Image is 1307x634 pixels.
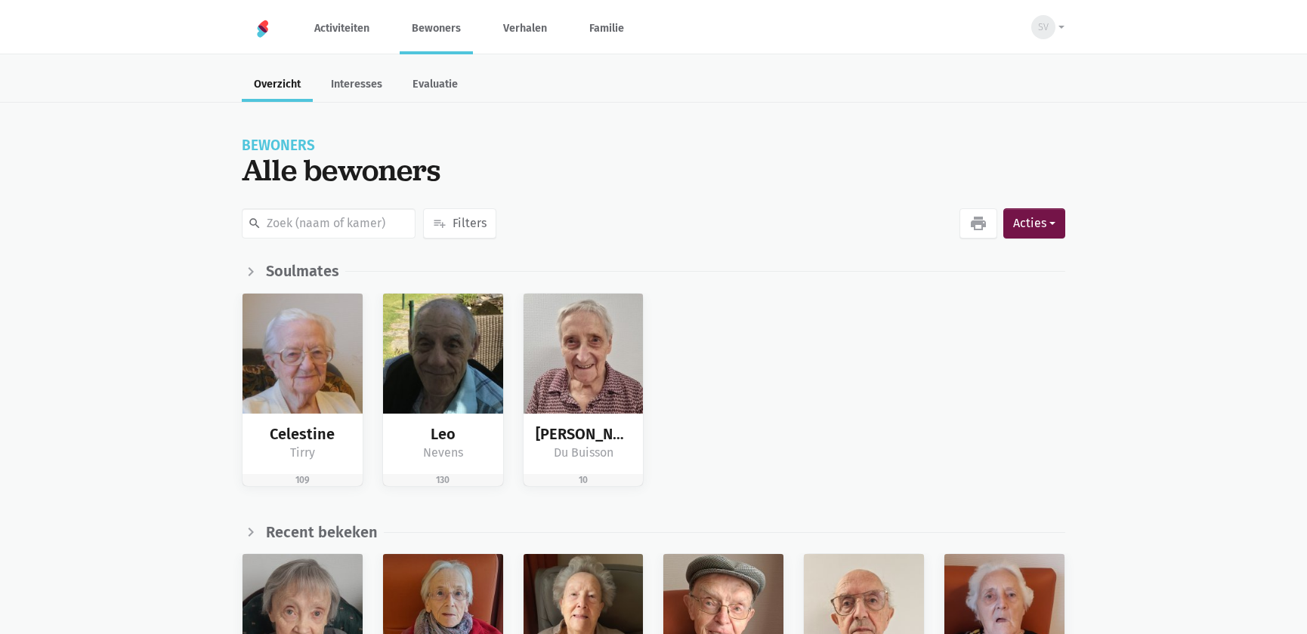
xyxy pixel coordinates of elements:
[395,426,491,443] div: Leo
[1038,20,1049,35] span: SV
[383,294,503,414] img: bewoner afbeelding
[491,3,559,54] a: Verhalen
[242,152,1065,187] div: Alle bewoners
[536,443,632,463] div: Du Buisson
[242,139,1065,152] div: Bewoners
[242,69,313,102] a: Overzicht
[400,3,473,54] a: Bewoners
[433,217,446,230] i: playlist_add
[243,474,363,486] div: 109
[383,474,503,486] div: 130
[319,69,394,102] a: Interesses
[242,208,416,239] input: Zoek (naam of kamer)
[1003,208,1065,239] button: Acties
[255,443,351,463] div: Tirry
[524,474,644,486] div: 10
[423,208,496,239] button: playlist_addFilters
[523,293,644,487] a: bewoner afbeelding [PERSON_NAME] Du Buisson 10
[255,426,351,443] div: Celestine
[254,20,272,38] img: Home
[242,263,339,281] a: chevron_right Soulmates
[959,208,997,239] a: print
[242,523,378,541] a: chevron_right Recent bekeken
[382,293,504,487] a: bewoner afbeelding Leo Nevens 130
[243,294,363,414] img: bewoner afbeelding
[242,523,260,541] i: chevron_right
[400,69,470,102] a: Evaluatie
[524,294,644,414] img: bewoner afbeelding
[536,426,632,443] div: [PERSON_NAME]
[248,217,261,230] i: search
[242,293,363,487] a: bewoner afbeelding Celestine Tirry 109
[242,263,260,281] i: chevron_right
[969,214,987,232] i: print
[395,443,491,463] div: Nevens
[1021,10,1065,45] button: SV
[577,3,636,54] a: Familie
[302,3,382,54] a: Activiteiten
